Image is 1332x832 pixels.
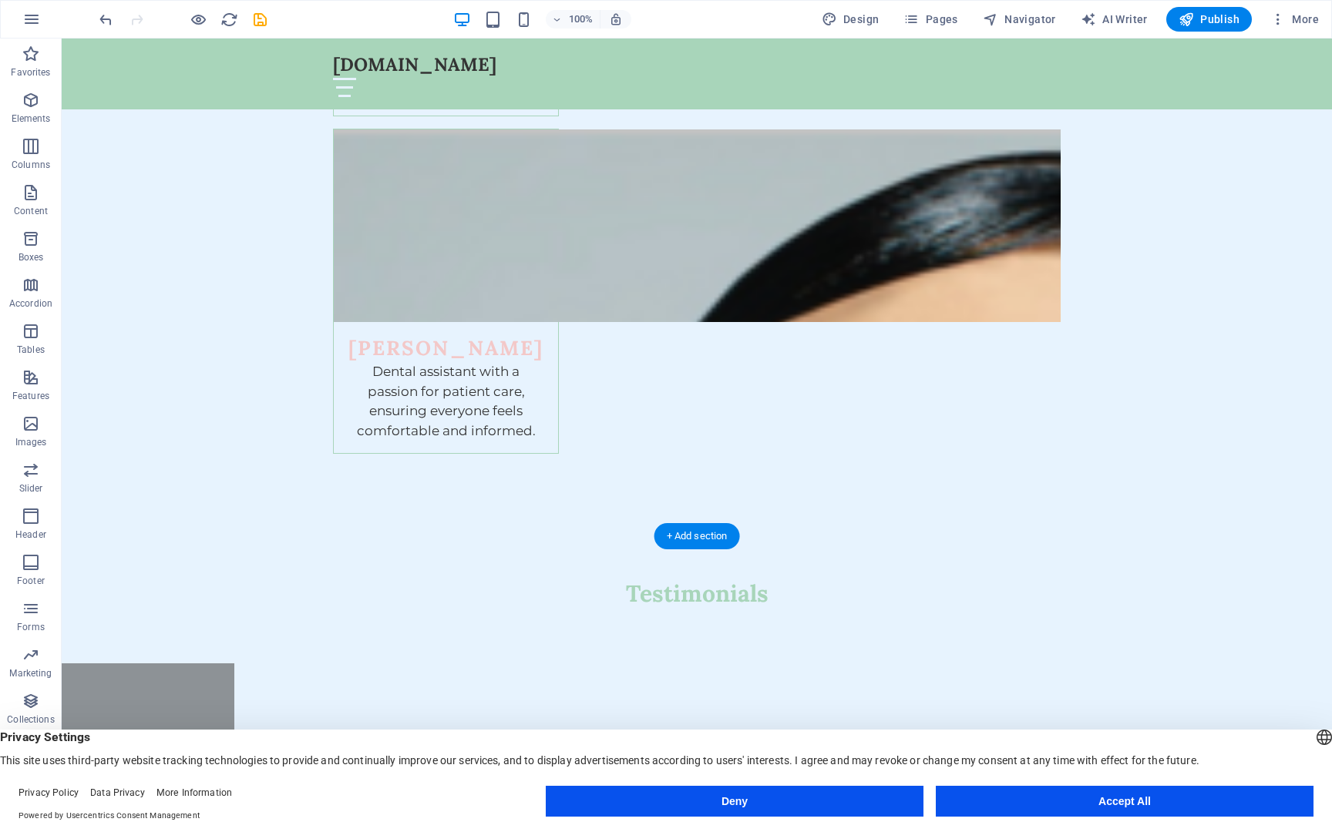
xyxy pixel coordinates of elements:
button: More [1264,7,1325,32]
p: Boxes [18,251,44,263]
button: Click here to leave preview mode and continue editing [189,10,207,29]
div: Design (Ctrl+Alt+Y) [816,7,886,32]
i: On resize automatically adjust zoom level to fit chosen device. [609,12,623,26]
p: Accordion [9,297,52,310]
button: undo [96,10,115,29]
p: Favorites [11,66,50,79]
p: Footer [17,575,45,587]
span: Pages [903,12,957,27]
p: Elements [12,112,51,125]
p: Slider [19,482,43,495]
button: save [251,10,269,29]
i: Undo: Change text (Ctrl+Z) [97,11,115,29]
p: Columns [12,159,50,171]
span: More [1270,12,1319,27]
button: 100% [546,10,600,29]
button: Pages [897,7,964,32]
button: AI Writer [1075,7,1154,32]
div: + Add section [654,523,740,549]
i: Reload page [220,11,238,29]
i: Save (Ctrl+S) [251,11,269,29]
p: Features [12,390,49,402]
p: Forms [17,621,45,633]
span: Publish [1179,12,1239,27]
p: Marketing [9,667,52,679]
p: Content [14,205,48,217]
span: AI Writer [1081,12,1148,27]
h6: 100% [569,10,594,29]
span: Navigator [983,12,1056,27]
span: Design [822,12,880,27]
p: Header [15,528,46,541]
p: Collections [7,713,54,726]
button: reload [220,10,238,29]
button: Navigator [977,7,1062,32]
p: Tables [17,344,45,356]
button: Publish [1166,7,1252,32]
p: Images [15,436,47,448]
button: Design [816,7,886,32]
